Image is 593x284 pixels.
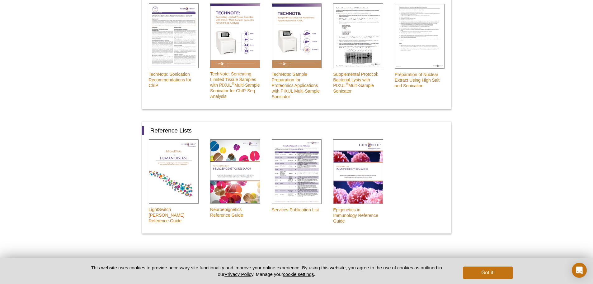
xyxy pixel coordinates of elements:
p: Services Publication List [272,207,322,213]
button: cookie settings [283,272,314,277]
p: Neuroepignetics Reference Guide [210,207,260,218]
sup: ® [232,81,234,85]
p: Epigenetics in Immunology Reference Guide [333,207,383,224]
p: This website uses cookies to provide necessary site functionality and improve your online experie... [80,264,453,277]
p: TechNote: Sonicating Limited Tissue Samples with PIXUL Multi-Sample Sonicator for ChIP-Seq Analysis [210,71,260,99]
img: LightSwitch miRNA Reference Guide [149,139,199,204]
img: Bacterial Lysis with PIXUL<sup>®</sup> [333,3,383,68]
a: LightSwitch miRNA Reference Guide LightSwitch [PERSON_NAME] Reference Guide [142,139,199,231]
sup: ® [346,82,349,86]
h2: Reference Lists [142,126,445,135]
img: Services Publications [272,139,322,204]
p: Preparation of Nuclear Extract Using High Salt and Sonication [395,72,445,89]
a: Privacy Policy [224,272,253,277]
div: Open Intercom Messenger [572,263,587,278]
a: Sonicating Limited Tissue Samples TechNote: Sonicating Limited Tissue Samples with PIXUL®Multi-Sa... [203,3,260,106]
p: Supplemental Protocol: Bacterial Lysis with PIXUL Multi-Sample Sonicator [333,71,383,94]
img: Sonicating Limited Tissue Samples [210,3,260,68]
img: Sample Preparation for Proteomics [272,3,322,68]
a: Neuroepignetics Guide Neuroepignetics Reference Guide [203,139,260,225]
a: Services Publications Services Publication List [265,139,322,220]
a: Sonication Recommendations for ChIP TechNote: Sonication Recommendations for ChIP [142,3,199,95]
button: Got it! [463,267,513,279]
p: LightSwitch [PERSON_NAME] Reference Guide [149,207,199,224]
a: Epigenetics in Immunology Epigenetics in Immunology Reference Guide [326,139,383,231]
img: Neuroepignetics Guide [210,139,260,204]
img: Preparation of Nuclear Extract Using High Salt and Sonication [395,4,445,69]
img: Sonication Recommendations for ChIP [149,3,199,68]
a: Sample Preparation for Proteomics TechNote: Sample Preparation for Proteomics Applications with P... [265,3,322,106]
p: TechNote: Sample Preparation for Proteomics Applications with PIXUL Multi-Sample Sonicator [272,71,322,99]
p: TechNote: Sonication Recommendations for ChIP [149,71,199,88]
img: Epigenetics in Immunology [333,139,383,204]
a: Bacterial Lysis with PIXUL<sup>®</sup> Supplemental Protocol: Bacterial Lysis with PIXUL®Multi-Sa... [326,3,383,101]
a: Preparation of Nuclear Extract Using High Salt and Sonication Preparation of Nuclear Extract Usin... [388,3,445,96]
